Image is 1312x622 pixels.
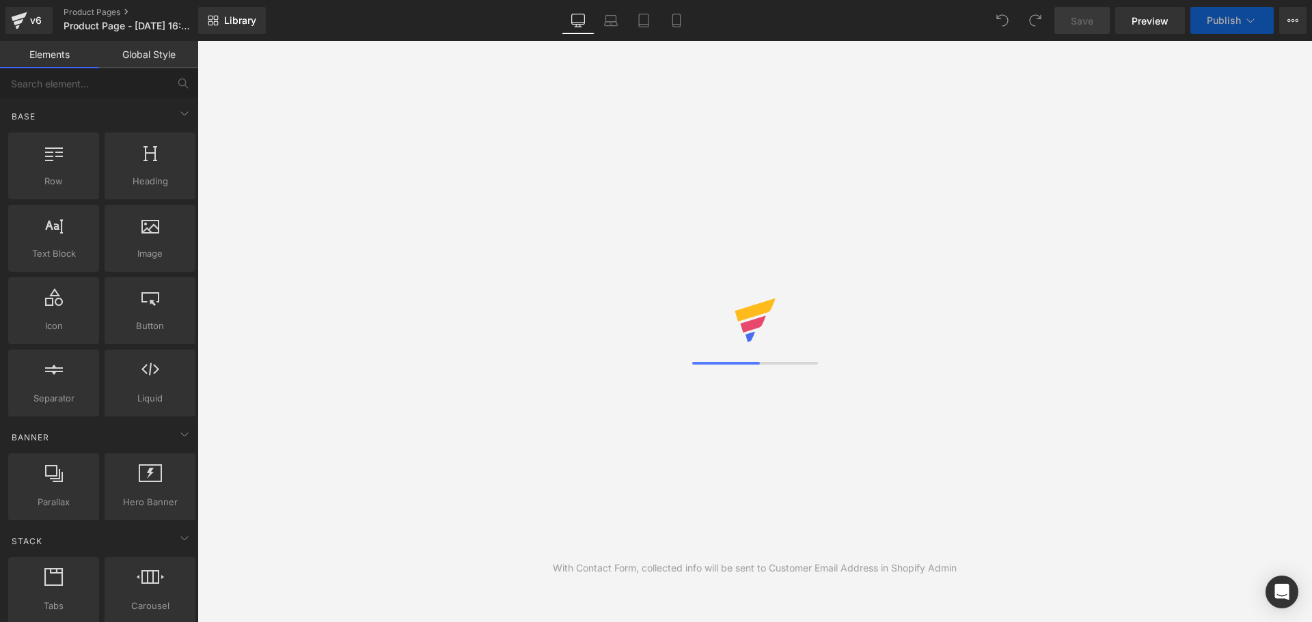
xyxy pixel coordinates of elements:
button: Undo [989,7,1016,34]
div: With Contact Form, collected info will be sent to Customer Email Address in Shopify Admin [553,561,957,576]
span: Liquid [109,391,191,406]
a: Preview [1115,7,1185,34]
button: Redo [1022,7,1049,34]
span: Base [10,110,37,123]
a: Global Style [99,41,198,68]
span: Carousel [109,599,191,613]
span: Row [12,174,95,188]
span: Image [109,246,191,261]
span: Product Page - [DATE] 16:04:23 [64,20,195,31]
a: Laptop [594,7,627,34]
span: Heading [109,174,191,188]
a: Product Pages [64,7,221,18]
a: Mobile [660,7,693,34]
span: Stack [10,535,44,548]
a: Tablet [627,7,660,34]
span: Text Block [12,246,95,261]
div: Open Intercom Messenger [1266,576,1298,608]
div: v6 [27,12,44,29]
button: More [1279,7,1307,34]
span: Tabs [12,599,95,613]
a: New Library [198,7,266,34]
span: Icon [12,319,95,333]
a: v6 [5,7,53,34]
span: Hero Banner [109,495,191,509]
span: Publish [1207,15,1241,26]
span: Parallax [12,495,95,509]
span: Preview [1132,14,1168,28]
span: Button [109,319,191,333]
span: Banner [10,431,51,444]
span: Separator [12,391,95,406]
span: Save [1071,14,1093,28]
button: Publish [1190,7,1274,34]
span: Library [224,14,256,27]
a: Desktop [562,7,594,34]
